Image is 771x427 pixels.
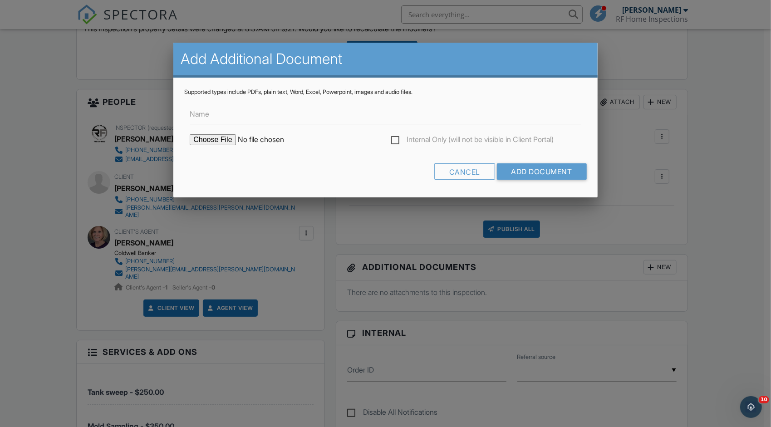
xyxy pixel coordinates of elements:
input: Add Document [497,163,587,180]
div: Cancel [434,163,495,180]
label: Internal Only (will not be visible in Client Portal) [391,135,554,147]
div: Supported types include PDFs, plain text, Word, Excel, Powerpoint, images and audio files. [184,88,586,96]
iframe: Intercom live chat [740,396,762,418]
span: 10 [759,396,769,403]
h2: Add Additional Document [181,50,590,68]
label: Name [190,109,209,119]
